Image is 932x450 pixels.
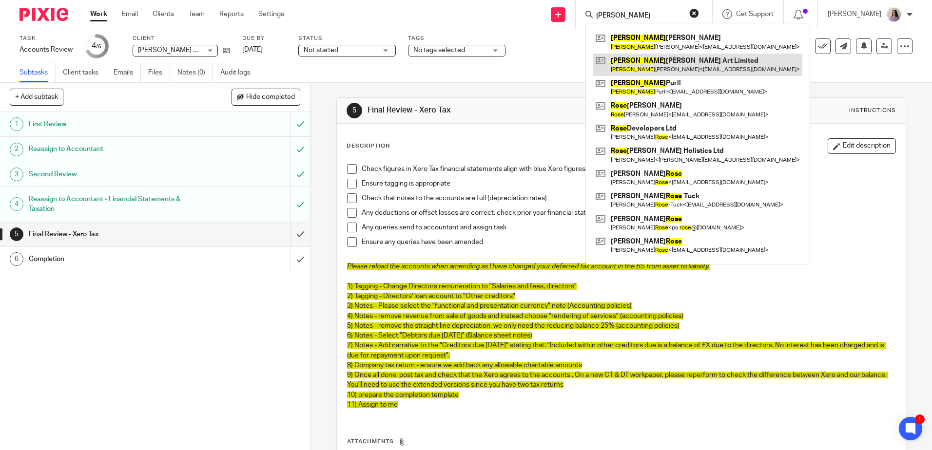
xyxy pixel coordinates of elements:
[298,35,396,42] label: Status
[347,302,632,309] span: 3) Notes - Please select the "functional and presentation currency" note (Accounting policies)
[29,192,196,217] h1: Reassign to Accountant - Financial Statements & Taxation
[177,63,213,82] a: Notes (0)
[347,142,390,150] p: Description
[10,117,23,131] div: 1
[347,293,515,300] span: 2) Tagging - Directors' loan account to "Other creditors"
[736,11,774,18] span: Get Support
[19,35,73,42] label: Task
[29,252,196,266] h1: Completion
[689,8,699,18] button: Clear
[413,47,465,54] span: No tags selected
[886,7,902,22] img: Olivia.jpg
[92,40,101,52] div: 4
[828,138,896,154] button: Edit description
[362,237,895,247] p: Ensure any queries have been amended
[133,35,230,42] label: Client
[246,94,295,101] span: Hide completed
[96,44,101,49] small: /6
[362,179,895,188] p: Ensure tagging is appropriate
[148,63,170,82] a: Files
[347,263,710,270] span: Please reload the accounts when amending as I have changed your deferred tax account in the BS fr...
[138,47,251,54] span: [PERSON_NAME] Consulting Limited
[10,89,63,105] button: + Add subtask
[347,332,532,339] span: 6) Notes - Select "Debtors due [DATE]" (Balance sheet notes)
[189,9,205,19] a: Team
[347,392,459,398] span: 10) prepare the completion template
[242,35,286,42] label: Due by
[114,63,141,82] a: Emails
[849,107,896,114] div: Instructions
[347,313,683,319] span: 4) Notes - remove revenue from sale of goods and instead choose "rendering of services" (accounti...
[362,223,895,232] p: Any queries send to accountant and assign task
[347,322,680,329] span: 5) Notes - remove the straight line depreciation, we only need the reducing balance 25% (accounti...
[90,9,107,19] a: Work
[347,362,582,369] span: 8) Company tax return - ensure we add back any allowable charitable amounts
[347,342,886,358] span: 7) Notes - Add narrative to the "Creditors due [DATE]" stating that: "Included within other credi...
[122,9,138,19] a: Email
[828,9,881,19] p: [PERSON_NAME]
[368,105,642,115] h1: Final Review - Xero Tax
[347,439,394,444] span: Attachments
[347,372,888,388] span: 9) Once all done, post tax and check that the Xero agrees to the accounts . On a new CT & DT work...
[347,103,362,118] div: 5
[304,47,338,54] span: Not started
[19,8,68,21] img: Pixie
[10,252,23,266] div: 6
[63,63,106,82] a: Client tasks
[29,142,196,156] h1: Reassign to Accountant
[362,193,895,203] p: Check that notes to the accounts are full (depreciation rates)
[242,46,263,53] span: [DATE]
[362,164,895,174] p: Check figures in Xero Tax financial statements align with blue Xero figures (ensure that posted t...
[10,143,23,156] div: 2
[10,227,23,241] div: 5
[915,414,925,424] div: 1
[347,283,577,290] span: 1) Tagging - Change Directors remuneration to "Salaries and fees, directors"
[347,401,398,408] span: 11) Assign to me
[362,208,895,218] p: Any deductions or offset losses are correct, check prior year financial statements for follow thr...
[408,35,505,42] label: Tags
[10,168,23,181] div: 3
[29,117,196,131] h1: First Review
[29,167,196,182] h1: Second Review
[595,12,683,20] input: Search
[258,9,284,19] a: Settings
[19,45,73,55] div: Accounts Review
[10,197,23,211] div: 4
[29,227,196,242] h1: Final Review - Xero Tax
[19,63,56,82] a: Subtasks
[153,9,174,19] a: Clients
[219,9,244,19] a: Reports
[232,89,300,105] button: Hide completed
[220,63,258,82] a: Audit logs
